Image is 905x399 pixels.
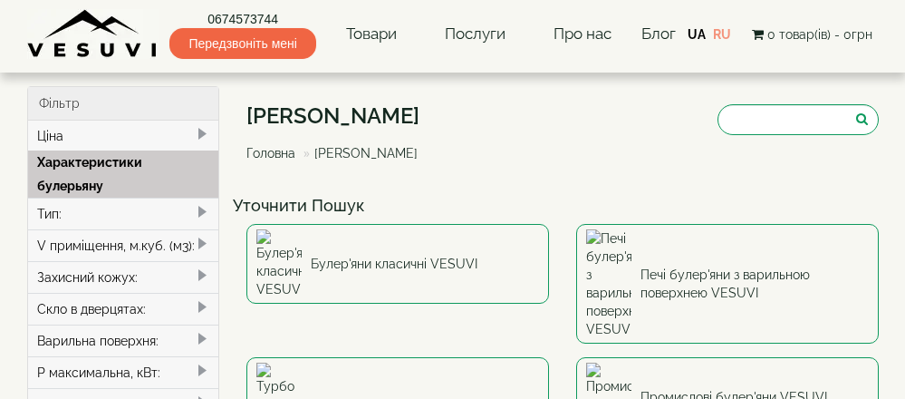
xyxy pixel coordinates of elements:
[427,14,524,55] a: Послуги
[28,293,219,325] div: Скло в дверцятах:
[256,229,302,298] img: Булер'яни класичні VESUVI
[169,28,315,59] span: Передзвоніть мені
[28,87,219,121] div: Фільтр
[28,121,219,151] div: Ціна
[299,144,418,162] li: [PERSON_NAME]
[28,356,219,388] div: P максимальна, кВт:
[169,10,315,28] a: 0674573744
[746,24,878,44] button: 0 товар(ів) - 0грн
[233,197,892,215] h4: Уточнити Пошук
[688,27,706,42] a: UA
[246,146,295,161] a: Головна
[28,229,219,261] div: V приміщення, м.куб. (м3):
[328,14,415,55] a: Товари
[767,27,872,42] span: 0 товар(ів) - 0грн
[576,224,879,344] a: Печі булер'яни з варильною поверхнею VESUVI Печі булер'яни з варильною поверхнею VESUVI
[28,151,219,198] div: Характеристики булерьяну
[586,229,631,338] img: Печі булер'яни з варильною поверхнею VESUVI
[28,198,219,229] div: Тип:
[28,325,219,356] div: Варильна поверхня:
[28,261,219,293] div: Захисний кожух:
[535,14,630,55] a: Про нас
[246,224,549,304] a: Булер'яни класичні VESUVI Булер'яни класичні VESUVI
[641,24,676,43] a: Блог
[27,9,159,59] img: Завод VESUVI
[713,27,731,42] a: RU
[246,104,431,128] h1: [PERSON_NAME]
